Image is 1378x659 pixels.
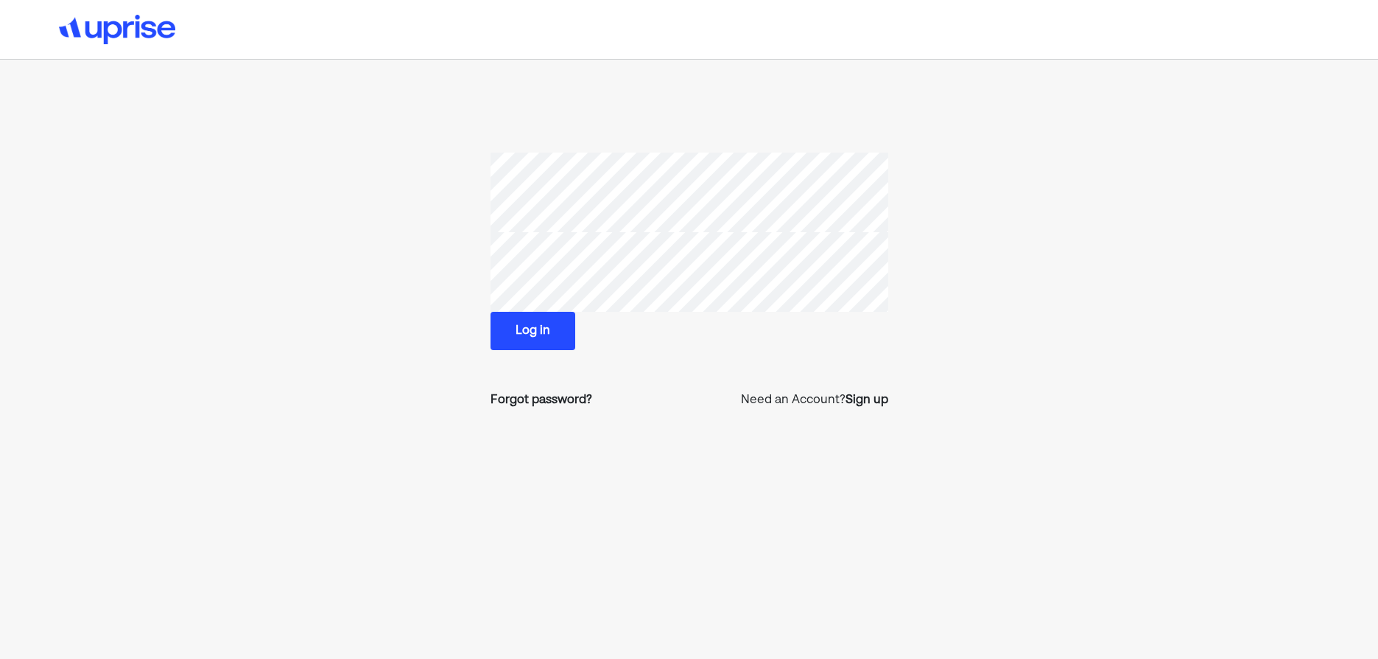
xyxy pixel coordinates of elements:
[491,312,575,350] button: Log in
[741,391,888,409] p: Need an Account?
[846,391,888,409] a: Sign up
[491,391,592,409] a: Forgot password?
